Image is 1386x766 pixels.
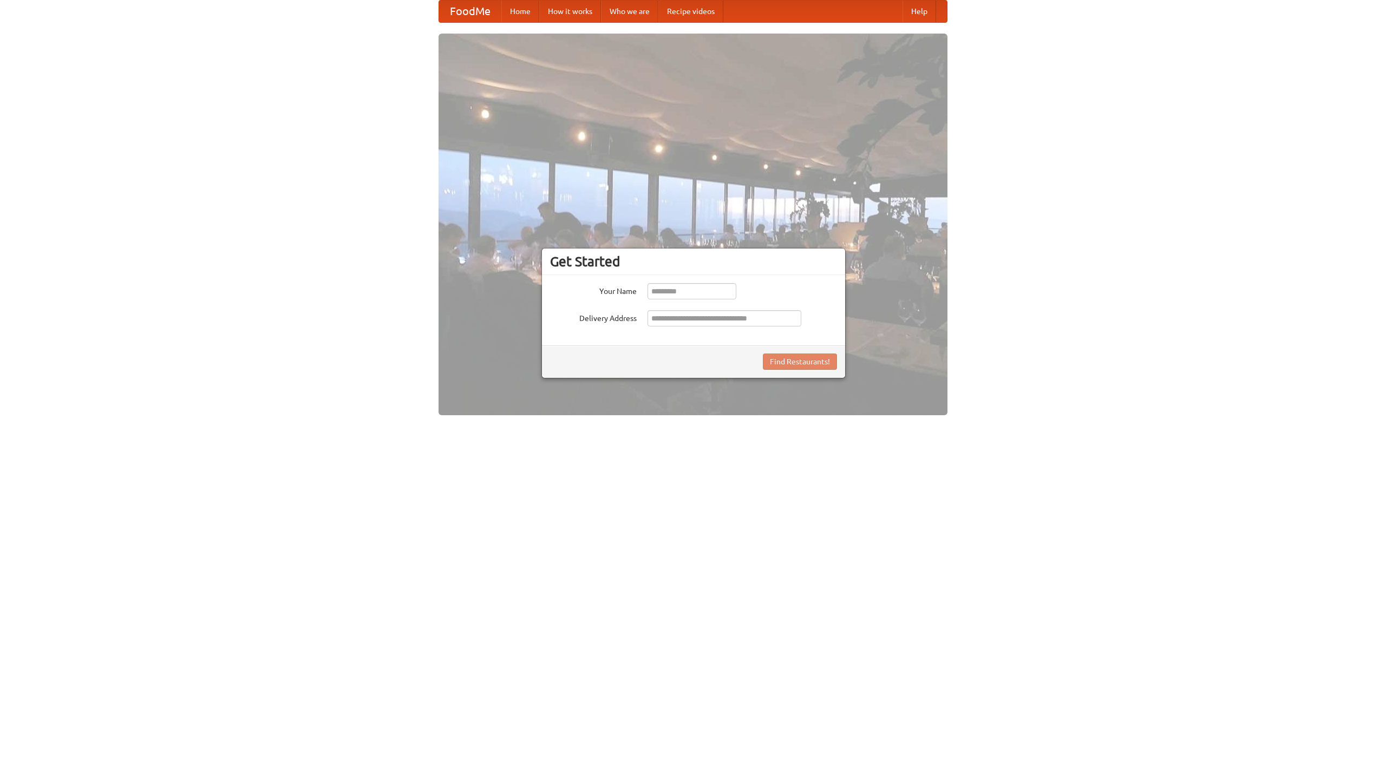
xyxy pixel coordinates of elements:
a: How it works [539,1,601,22]
button: Find Restaurants! [763,353,837,370]
h3: Get Started [550,253,837,270]
a: Recipe videos [658,1,723,22]
label: Your Name [550,283,637,297]
a: Help [903,1,936,22]
a: FoodMe [439,1,501,22]
label: Delivery Address [550,310,637,324]
a: Home [501,1,539,22]
a: Who we are [601,1,658,22]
